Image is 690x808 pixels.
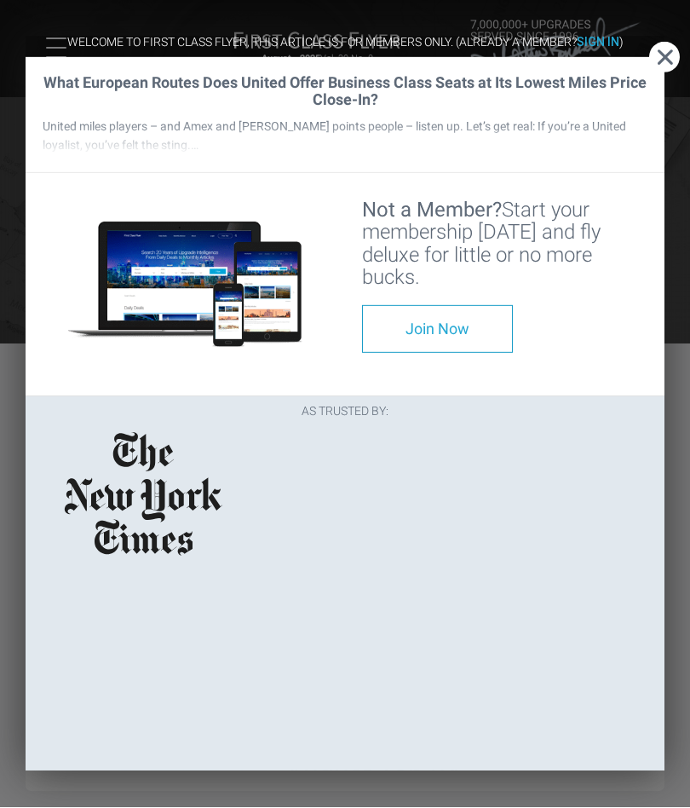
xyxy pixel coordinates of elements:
a: Join Now [362,306,513,354]
strong: Not a Member? [362,199,502,222]
h2: What European Routes Does United Offer Business Class Seats at Its Lowest Miles Price Close-In? [43,75,647,109]
img: Devices [68,222,302,348]
button: Close [649,43,680,73]
a: Sign In [577,36,619,49]
span: Join Now [405,320,469,338]
img: fcf_new_york_times_logo [60,428,227,562]
span: AS TRUSTED BY: [302,405,388,418]
span: Start your membership [DATE] and fly deluxe for little or no more bucks. [362,199,601,290]
h3: Welcome to First Class Flyer, this article is for members only. (Already a member? ) [26,37,664,49]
